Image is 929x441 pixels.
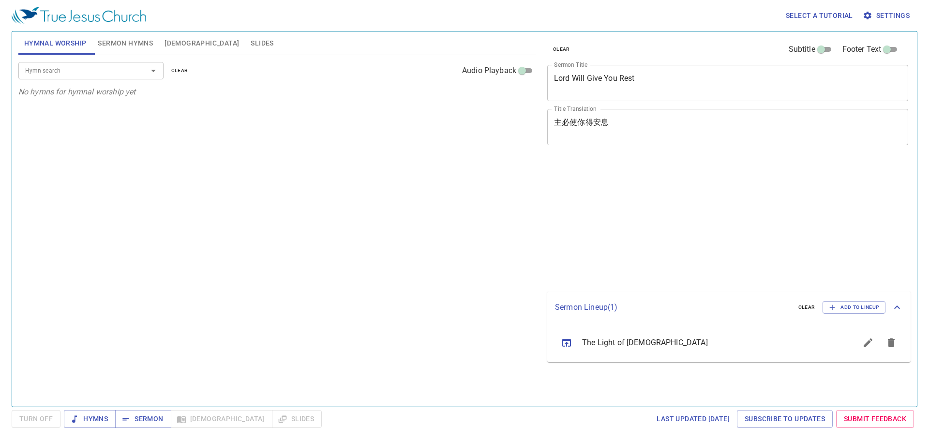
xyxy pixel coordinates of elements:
[798,303,815,312] span: clear
[98,37,153,49] span: Sermon Hymns
[123,413,163,425] span: Sermon
[745,413,825,425] span: Subscribe to Updates
[24,37,87,49] span: Hymnal Worship
[64,410,116,428] button: Hymns
[543,155,837,288] iframe: from-child
[165,65,194,76] button: clear
[553,45,570,54] span: clear
[547,323,911,362] ul: sermon lineup list
[842,44,882,55] span: Footer Text
[823,301,885,314] button: Add to Lineup
[18,87,136,96] i: No hymns for hymnal worship yet
[547,44,576,55] button: clear
[582,337,833,349] span: The Light of [DEMOGRAPHIC_DATA]
[844,413,906,425] span: Submit Feedback
[555,302,791,313] p: Sermon Lineup ( 1 )
[829,303,879,312] span: Add to Lineup
[793,302,821,313] button: clear
[251,37,273,49] span: Slides
[836,410,914,428] a: Submit Feedback
[165,37,239,49] span: [DEMOGRAPHIC_DATA]
[547,291,911,323] div: Sermon Lineup(1)clearAdd to Lineup
[12,7,146,24] img: True Jesus Church
[657,413,730,425] span: Last updated [DATE]
[737,410,833,428] a: Subscribe to Updates
[782,7,857,25] button: Select a tutorial
[115,410,171,428] button: Sermon
[653,410,734,428] a: Last updated [DATE]
[171,66,188,75] span: clear
[462,65,516,76] span: Audio Playback
[72,413,108,425] span: Hymns
[786,10,853,22] span: Select a tutorial
[861,7,914,25] button: Settings
[865,10,910,22] span: Settings
[554,118,901,136] textarea: 主必使你得安息
[147,64,160,77] button: Open
[554,74,901,92] textarea: Lord Will Give You Rest
[789,44,815,55] span: Subtitle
